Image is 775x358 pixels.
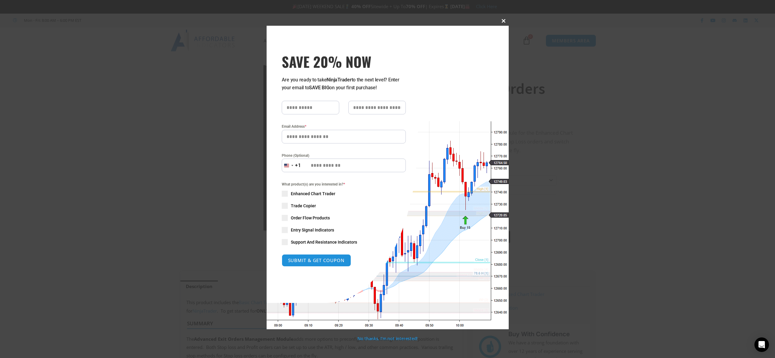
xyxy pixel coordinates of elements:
[282,76,406,92] p: Are you ready to take to the next level? Enter your email to on your first purchase!
[282,191,406,197] label: Enhanced Chart Trader
[291,203,316,209] span: Trade Copier
[291,227,334,233] span: Entry Signal Indicators
[295,162,301,169] div: +1
[282,159,301,172] button: Selected country
[282,53,406,70] span: SAVE 20% NOW
[754,337,769,352] div: Open Intercom Messenger
[291,215,330,221] span: Order Flow Products
[327,77,351,83] strong: NinjaTrader
[291,191,335,197] span: Enhanced Chart Trader
[282,239,406,245] label: Support And Resistance Indicators
[282,215,406,221] label: Order Flow Products
[282,227,406,233] label: Entry Signal Indicators
[282,153,406,159] label: Phone (Optional)
[282,254,351,267] button: SUBMIT & GET COUPON
[357,336,418,341] a: No thanks, I’m not interested!
[291,239,357,245] span: Support And Resistance Indicators
[282,203,406,209] label: Trade Copier
[282,181,406,187] span: What product(s) are you interested in?
[309,85,329,90] strong: SAVE BIG
[282,123,406,130] label: Email Address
